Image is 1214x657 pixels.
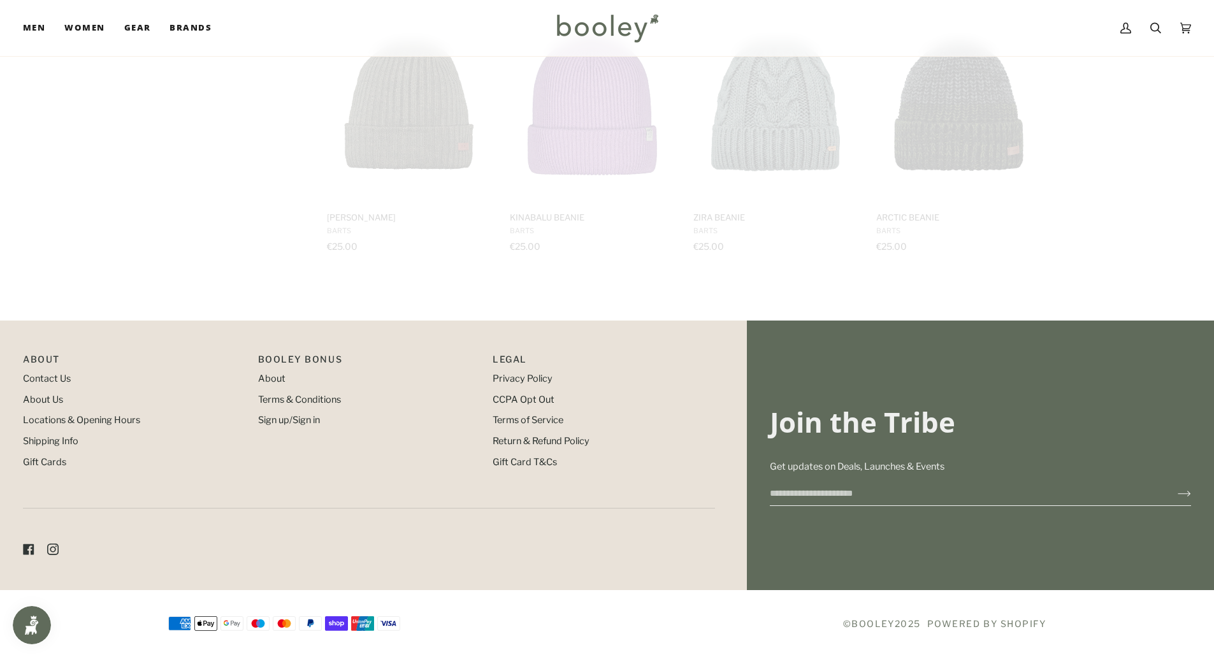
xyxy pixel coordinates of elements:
input: your-email@example.com [770,482,1157,505]
a: Privacy Policy [493,373,553,384]
a: Gift Card T&Cs [493,456,557,468]
a: Booley [851,618,894,629]
a: Shipping Info [23,435,78,447]
p: Pipeline_Footer Main [23,352,245,372]
a: About Us [23,394,63,405]
a: About [258,373,285,384]
p: Booley Bonus [258,352,481,372]
span: Men [23,22,45,34]
span: Gear [124,22,151,34]
img: Booley [551,10,663,47]
a: CCPA Opt Out [493,394,554,405]
p: Get updates on Deals, Launches & Events [770,460,1191,474]
span: © 2025 [843,617,921,630]
a: Return & Refund Policy [493,435,589,447]
a: Powered by Shopify [927,618,1046,629]
span: Women [64,22,105,34]
h3: Join the Tribe [770,405,1191,440]
button: Join [1157,484,1191,504]
a: Sign up/Sign in [258,414,320,426]
iframe: Button to open loyalty program pop-up [13,606,51,644]
span: Brands [170,22,212,34]
p: Pipeline_Footer Sub [493,352,715,372]
a: Terms of Service [493,414,563,426]
a: Terms & Conditions [258,394,341,405]
a: Locations & Opening Hours [23,414,140,426]
a: Contact Us [23,373,71,384]
a: Gift Cards [23,456,66,468]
